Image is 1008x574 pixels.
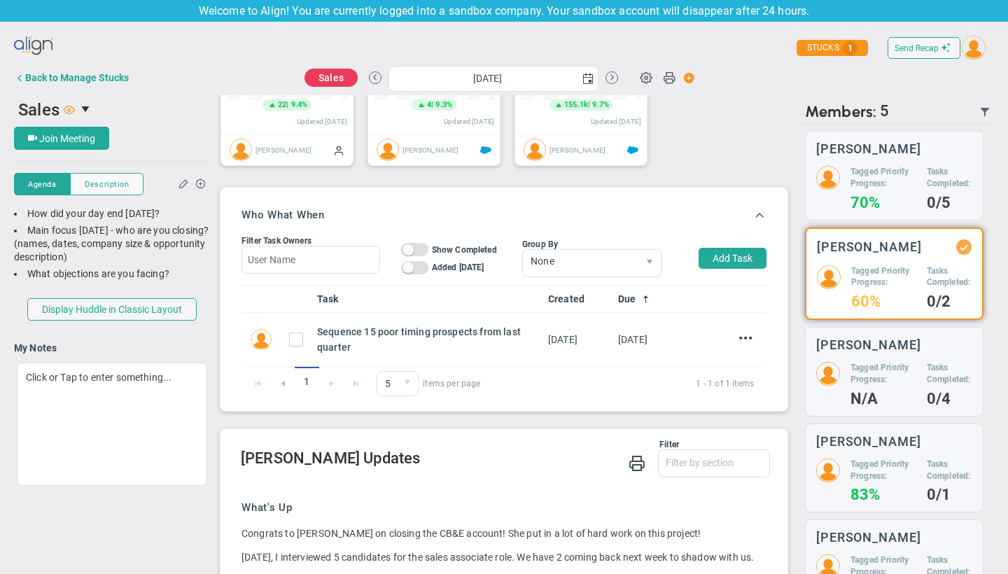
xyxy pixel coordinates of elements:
[85,178,129,190] span: Description
[927,265,972,289] h5: Tasks Completed:
[18,100,59,120] span: Sales
[588,100,590,109] span: |
[317,324,537,356] div: Sequence 15 poor timing prospects from last quarter
[435,100,452,109] span: 9.3%
[241,550,759,564] p: [DATE], I interviewed 5 candidates for the sales associate role. We have 2 coming back next week ...
[402,146,458,154] span: [PERSON_NAME]
[241,440,679,449] div: Filter
[564,99,588,111] span: 155.1k
[797,40,868,56] div: STUCKS
[817,240,922,253] h3: [PERSON_NAME]
[895,43,939,53] span: Send Recap
[241,246,380,274] input: User Name
[524,139,546,161] img: Tom Johnson
[444,118,494,125] span: Updated [DATE]
[816,458,840,482] img: 209072.Person.photo
[548,332,607,347] div: Tue Aug 19 2025 09:47:39 GMT-0500 (Central Daylight Time)
[241,449,770,470] h2: [PERSON_NAME] Updates
[318,72,344,83] span: Sales
[699,248,766,269] button: Add Task
[377,371,481,396] span: items per page
[14,64,129,92] button: Back to Manage Stucks
[850,489,916,501] h4: 83%
[333,144,344,155] span: Manually Updated
[431,100,433,109] span: |
[549,146,605,154] span: [PERSON_NAME]
[278,99,286,111] span: 22
[816,531,921,544] h3: [PERSON_NAME]
[816,435,921,448] h3: [PERSON_NAME]
[591,118,641,125] span: Updated [DATE]
[241,500,759,515] h3: What's Up
[816,166,840,190] img: 48978.Person.photo
[677,69,695,87] span: Action Button
[548,293,607,304] a: Created
[291,100,308,109] span: 9.4%
[850,197,916,209] h4: 70%
[592,100,609,109] span: 9.7%
[286,100,288,109] span: |
[255,146,311,154] span: [PERSON_NAME]
[295,367,319,397] span: 1
[14,224,210,264] div: Main focus [DATE] - who are you closing? (names, dates, company size & opportunity description)
[377,139,399,161] img: Katie Williams
[618,293,677,304] a: Due
[627,145,638,156] span: Salesforce Enabled<br ></span>Sandbox: Quarterly Revenue
[880,102,889,121] span: 5
[241,236,380,246] div: Filter Task Owners
[427,99,431,111] span: 4
[927,166,972,190] h5: Tasks Completed:
[850,458,916,482] h5: Tagged Priority Progress:
[432,262,484,272] span: Added [DATE]
[805,102,876,121] span: Members:
[498,375,754,392] span: 1 - 1 of 1 items
[633,64,659,90] span: Huddle Settings
[816,142,921,155] h3: [PERSON_NAME]
[927,295,972,308] h4: 0/2
[817,265,841,289] img: 209070.Person.photo
[851,295,916,308] h4: 60%
[816,362,840,386] img: 209071.Person.photo
[27,298,197,321] button: Display Huddle in Classic Layout
[962,36,986,59] img: 48978.Person.photo
[851,265,916,289] h5: Tagged Priority Progress:
[659,450,769,475] input: Filter by section
[14,342,210,354] h4: My Notes
[14,32,55,60] img: align-logo.svg
[927,197,972,209] h4: 0/5
[618,334,647,345] span: [DATE]
[850,362,916,386] h5: Tagged Priority Progress:
[317,293,537,304] a: Task
[523,250,638,274] span: None
[850,166,916,190] h5: Tagged Priority Progress:
[17,363,207,486] div: Click or Tap to enter something...
[843,41,857,55] span: 1
[480,145,491,156] span: Salesforce Enabled<br ></span>Sandbox: Conversion Metrics
[297,118,347,125] span: Updated [DATE]
[850,393,916,405] h4: N/A
[14,173,70,195] button: Agenda
[927,458,972,482] h5: Tasks Completed:
[629,454,645,471] span: Print Huddle Member Updates
[816,338,921,351] h3: [PERSON_NAME]
[398,372,418,395] span: select
[70,173,143,195] button: Description
[14,127,109,150] button: Join Meeting
[241,209,325,221] h3: Who What When
[578,66,598,91] span: select
[959,242,969,252] div: Updated Status
[14,267,210,281] div: What objections are you facing?
[377,371,419,396] span: 0
[25,72,129,83] div: Back to Manage Stucks
[230,139,252,161] img: Miguel Cabrera
[432,245,497,255] span: Show Completed
[28,178,56,190] span: Agenda
[64,104,75,115] span: Viewer
[663,71,675,90] span: Print Huddle
[377,372,398,395] span: 5
[638,250,661,276] span: select
[979,106,990,118] span: Filter Updated Members
[39,133,95,144] span: Join Meeting
[888,37,960,59] button: Send Recap
[75,97,99,121] span: select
